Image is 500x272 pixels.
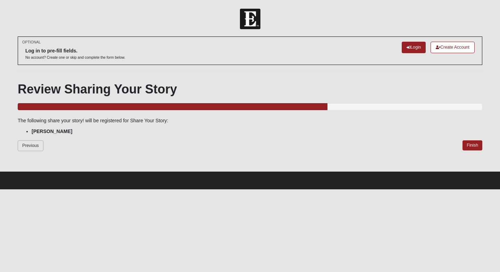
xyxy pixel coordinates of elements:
strong: [PERSON_NAME] [32,129,72,134]
a: Previous [18,140,43,151]
a: Login [402,42,426,53]
h1: Review Sharing Your Story [18,82,482,97]
h6: Log in to pre-fill fields. [25,48,125,54]
p: No account? Create one or skip and complete the form below. [25,55,125,60]
a: Create Account [431,42,475,53]
small: OPTIONAL [22,40,41,45]
a: Finish [462,140,482,150]
img: Church of Eleven22 Logo [240,9,260,29]
p: The following share your story! will be registered for Share Your Story: [18,117,482,124]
